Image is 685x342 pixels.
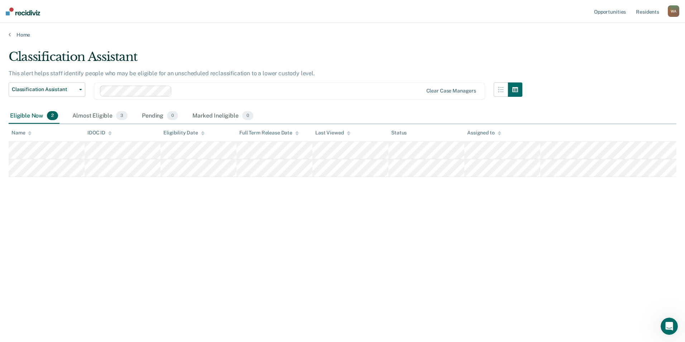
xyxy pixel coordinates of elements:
[391,130,407,136] div: Status
[191,108,255,124] div: Marked Ineligible0
[6,8,40,15] img: Recidiviz
[315,130,350,136] div: Last Viewed
[14,63,129,75] p: How can we help?
[239,130,299,136] div: Full Term Release Date
[28,242,44,247] span: Home
[14,14,54,25] img: logo
[7,84,136,104] div: Send us a message
[72,224,143,252] button: Messages
[140,108,179,124] div: Pending0
[9,70,315,77] p: This alert helps staff identify people who may be eligible for an unscheduled reclassification to...
[9,108,59,124] div: Eligible Now2
[85,11,100,26] img: Profile image for Kim
[95,242,120,247] span: Messages
[112,11,127,26] div: Profile image for Krysty
[426,88,476,94] div: Clear case managers
[12,86,76,92] span: Classification Assistant
[467,130,501,136] div: Assigned to
[167,111,178,120] span: 0
[668,5,679,17] div: W A
[14,51,129,63] p: Hi Aubree 👋
[9,32,676,38] a: Home
[11,130,32,136] div: Name
[242,111,253,120] span: 0
[661,318,678,335] iframe: Intercom live chat
[163,130,205,136] div: Eligibility Date
[668,5,679,17] button: WA
[47,111,58,120] span: 2
[9,82,85,97] button: Classification Assistant
[99,11,113,26] img: Profile image for Rajan
[15,90,120,98] div: Send us a message
[87,130,112,136] div: IDOC ID
[71,108,129,124] div: Almost Eligible3
[9,49,522,70] div: Classification Assistant
[116,111,128,120] span: 3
